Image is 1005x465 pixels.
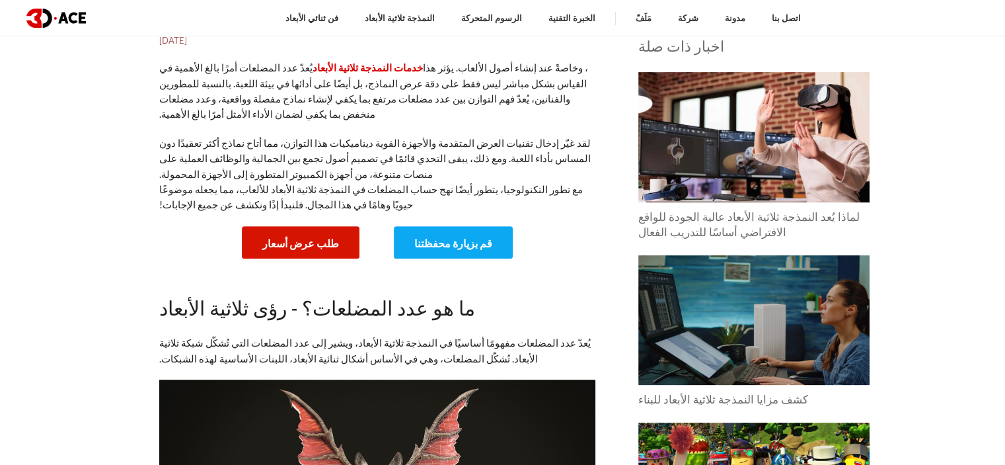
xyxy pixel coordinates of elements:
[638,72,870,239] a: صورة منشور المدونة لماذا يُعد النمذجة ثلاثية الأبعاد عالية الجودة للواقع الافتراضي أساسًا للتدريب...
[365,13,435,23] font: النمذجة ثلاثية الأبعاد
[394,226,513,259] a: قم بزيارة محفظتنا
[548,13,595,23] font: الخبرة التقنية
[638,208,860,239] font: لماذا يُعد النمذجة ثلاثية الأبعاد عالية الجودة للواقع الافتراضي أساسًا للتدريب الفعال
[638,390,808,407] font: كشف مزايا النمذجة ثلاثية الأبعاد للبناء
[636,13,651,23] font: مَلَفّ
[772,13,801,23] font: اتصل بنا
[26,9,86,28] img: شعار داكن
[638,34,724,56] font: اخبار ذات صلة
[242,226,359,259] a: طلب عرض أسعار
[159,62,313,73] font: يُعدّ عدد المضلعات أمرًا بالغ الأهمية في
[638,255,870,407] a: صورة منشور المدونة كشف مزايا النمذجة ثلاثية الأبعاد للبناء
[159,292,475,321] font: ما هو عدد المضلعات؟ - رؤى ثلاثية الأبعاد
[725,13,745,23] font: مدونة
[262,237,339,249] font: طلب عرض أسعار
[159,183,583,210] font: مع تطور التكنولوجيا، يتطور أيضًا نهج حساب المضلعات في النمذجة ثلاثية الأبعاد للألعاب، مما يجعله م...
[159,137,591,180] font: لقد غيّر إدخال تقنيات العرض المتقدمة والأجهزة القوية ديناميكيات هذا التوازن، مما أتاح نماذج أكثر ...
[159,337,591,364] font: يُعدّ عدد المضلعات مفهومًا أساسيًا في النمذجة ثلاثية الأبعاد، ويشير إلى عدد المضلعات التي تُشكّل ...
[285,13,338,23] font: فن ثنائي الأبعاد
[678,13,698,23] font: شركة
[414,237,492,249] font: قم بزيارة محفظتنا
[159,35,187,46] font: [DATE]
[638,255,870,386] img: صورة منشور المدونة
[638,72,870,202] img: صورة منشور المدونة
[461,13,522,23] font: الرسوم المتحركة
[313,62,423,73] a: خدمات النمذجة ثلاثية الأبعاد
